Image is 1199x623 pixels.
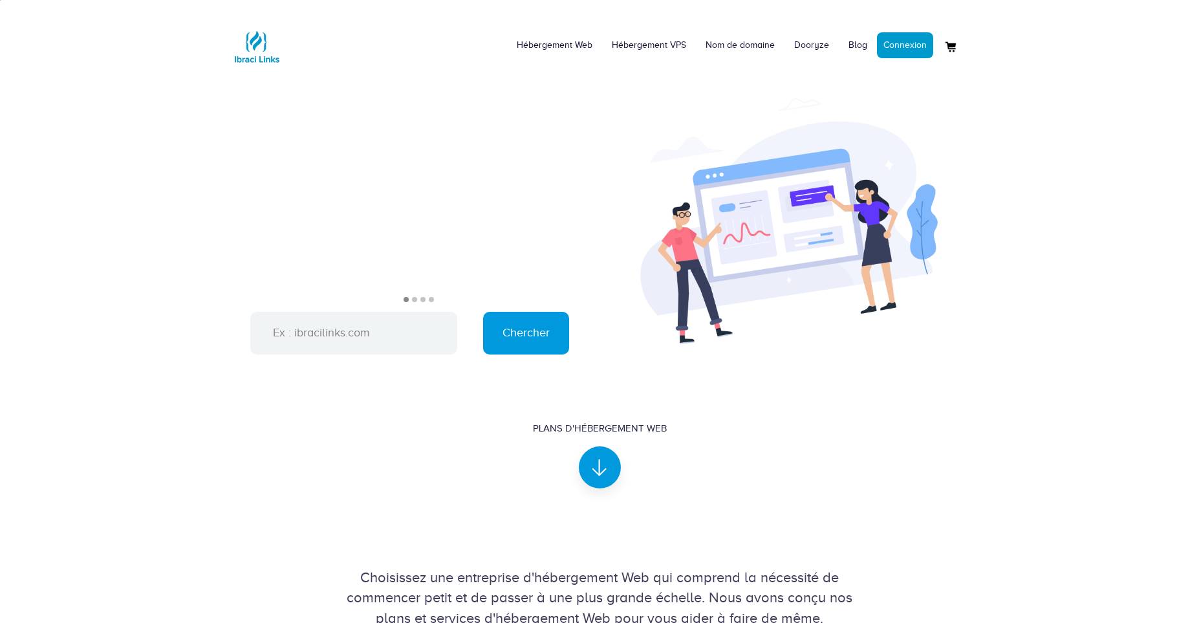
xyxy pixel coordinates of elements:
a: Logo Ibraci Links [231,10,283,72]
a: Plans d'hébergement Web [533,422,667,477]
a: Hébergement VPS [602,26,696,65]
input: Chercher [483,312,569,355]
a: Dooryze [784,26,839,65]
div: Plans d'hébergement Web [533,422,667,435]
img: Logo Ibraci Links [231,21,283,72]
a: Connexion [877,32,933,58]
input: Ex : ibracilinks.com [250,312,457,355]
a: Hébergement Web [507,26,602,65]
a: Nom de domaine [696,26,784,65]
a: Blog [839,26,877,65]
